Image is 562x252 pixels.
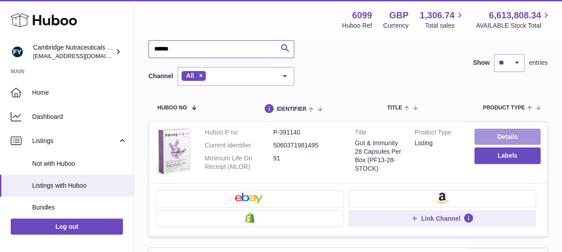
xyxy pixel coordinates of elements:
strong: 6099 [352,9,372,21]
img: internalAdmin-6099@internal.huboo.com [11,45,24,59]
div: Currency [383,21,409,30]
span: entries [529,59,548,67]
span: Home [32,88,127,97]
a: Details [474,129,541,145]
button: Labels [474,147,541,164]
span: 1,306.74 [420,9,455,21]
span: Link Channel [421,214,461,223]
img: shopify-small.png [245,212,254,223]
span: All [186,72,194,79]
div: Huboo Ref [342,21,372,30]
span: Listings with Huboo [32,181,127,190]
label: Channel [148,72,173,80]
button: Link Channel [348,210,537,227]
div: Cambridge Nutraceuticals Ltd [33,43,114,60]
a: 1,306.74 Total sales [420,9,465,30]
strong: Product Type [414,128,461,139]
span: Huboo no [157,105,187,111]
strong: Title [355,128,401,139]
div: listing [414,139,461,147]
a: 6,613,808.34 AVAILABLE Stock Total [476,9,551,30]
span: Dashboard [32,113,127,121]
span: 6,613,808.34 [489,9,541,21]
img: Gut & Immunity 28 Capsules Per Box (PF13-28-STOCK) [156,128,191,174]
span: Listings [32,137,118,145]
dt: Minimum Life On Receipt (MLOR) [205,154,273,171]
dd: 5060371981495 [273,141,342,150]
span: Total sales [425,21,465,30]
strong: GBP [389,9,408,21]
span: AVAILABLE Stock Total [476,21,551,30]
dt: Huboo P no [205,128,273,137]
dd: 91 [273,154,342,171]
span: Product Type [483,105,525,111]
label: Show [473,59,490,67]
dt: Current identifier [205,141,273,150]
img: ebay-small.png [235,193,264,203]
span: Bundles [32,203,127,212]
img: amazon-small.png [435,193,448,203]
div: Gut & Immunity 28 Capsules Per Box (PF13-28-STOCK) [355,139,401,173]
span: identifier [277,106,307,112]
span: title [387,105,402,111]
dd: P-391140 [273,128,342,137]
span: [EMAIL_ADDRESS][DOMAIN_NAME] [33,52,131,59]
span: Not with Huboo [32,160,127,168]
a: Log out [11,218,123,235]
